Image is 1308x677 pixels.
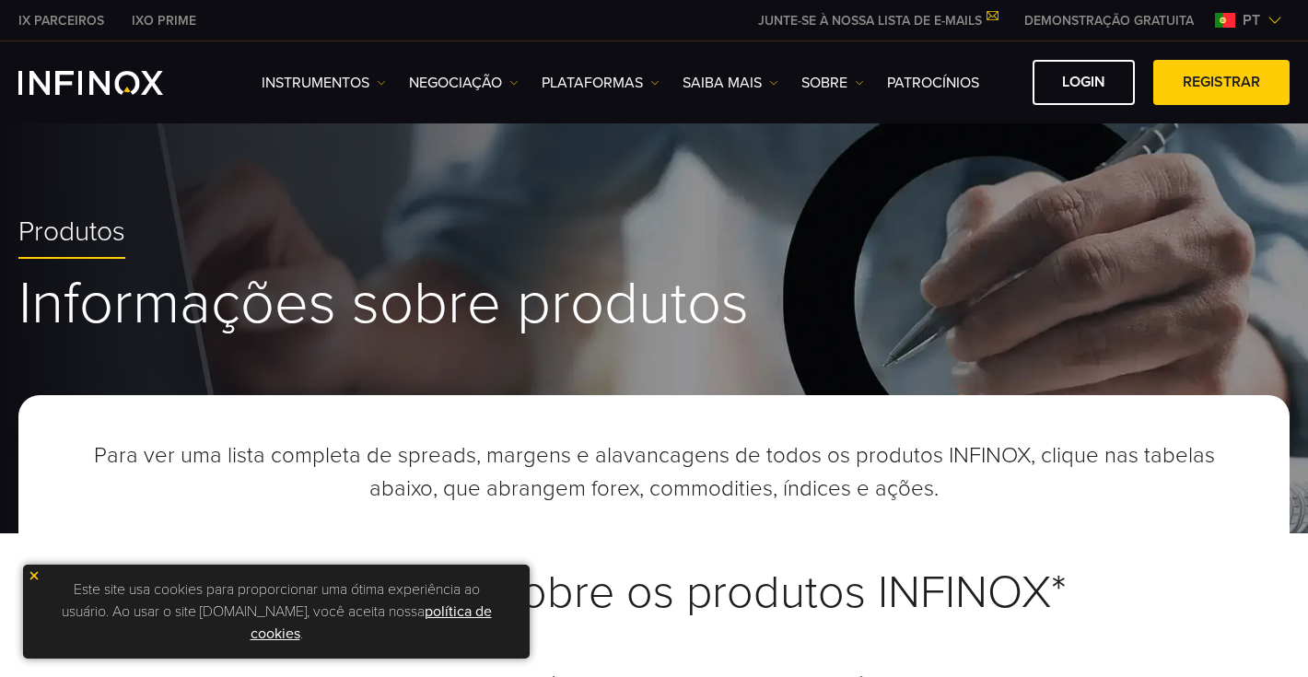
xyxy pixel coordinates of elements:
a: Registrar [1153,60,1290,105]
a: JUNTE-SE À NOSSA LISTA DE E-MAILS [744,13,1010,29]
a: INFINOX [118,11,210,30]
a: Patrocínios [887,72,979,94]
p: Para ver uma lista completa de spreads, margens e alavancagens de todos os produtos INFINOX, cliq... [63,439,1245,506]
h3: Informações sobre os produtos INFINOX* [63,520,1245,665]
h1: Informações sobre produtos [18,273,1290,335]
a: Instrumentos [262,72,386,94]
a: Login [1033,60,1135,105]
img: yellow close icon [28,569,41,582]
p: Este site usa cookies para proporcionar uma ótima experiência ao usuário. Ao usar o site [DOMAIN_... [32,574,520,649]
span: pt [1235,9,1267,31]
a: NEGOCIAÇÃO [409,72,519,94]
a: INFINOX [5,11,118,30]
a: INFINOX Logo [18,71,206,95]
a: Saiba mais [683,72,778,94]
a: PLATAFORMAS [542,72,660,94]
a: INFINOX MENU [1010,11,1208,30]
span: Produtos [18,216,125,250]
a: SOBRE [801,72,864,94]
